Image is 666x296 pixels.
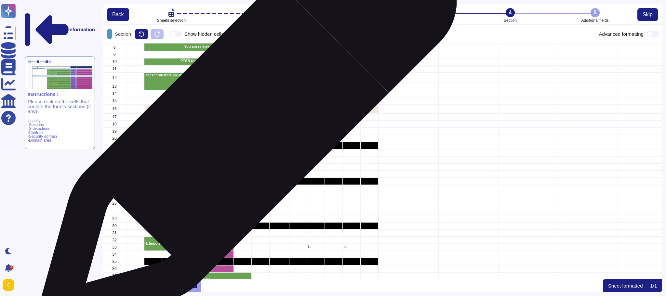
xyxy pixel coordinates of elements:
div: grid [103,43,662,279]
div: 3 [421,8,430,17]
li: Question [214,8,299,22]
div: 27 [103,185,126,192]
p: PART 1: IMPORTER DETAILS [145,106,377,111]
div: 30 [103,222,126,229]
p: Sheet formatted [608,283,643,288]
div: 1 [251,8,260,17]
div: 24 [103,163,126,171]
div: 25 [103,171,126,178]
p: 5. Sector in which the transfer occurs: [145,277,251,281]
div: 18 [103,121,126,128]
button: Back [107,8,129,21]
p: 4. Importer role: [145,242,179,245]
li: Additional fields [553,8,637,22]
div: 23 [103,156,126,163]
div: 34 [103,251,126,258]
div: Show hidden cells [184,32,224,36]
p: Please click on the cells that contain the form’s sections (if any) [28,99,92,114]
li: Answer [383,8,468,22]
div: 14 [103,90,126,97]
img: user [3,279,14,291]
div: 36 [103,265,126,272]
p: 1 / 1 [650,283,657,288]
div: Advanced formatting [599,31,659,37]
span: ☐ [308,245,324,249]
span: Back [112,12,124,17]
p: Instructions : [28,92,92,97]
div: 26 [103,178,126,185]
span: ☐ [344,245,360,249]
p: PTSB transfers, or is considering transferring, personal data to you as its processor/controller. [145,59,378,63]
p: Usually: -Sections -Subsections -Controls -Security domain -Domain area [28,119,92,142]
div: 4 [506,8,515,17]
div: 5 [591,8,600,17]
div: 20 [103,135,126,142]
div: 11 [103,65,126,72]
button: user [1,278,19,292]
p: Information [68,27,95,32]
div: 35 [103,258,126,265]
div: 33 [103,244,126,251]
p: 3. Importer email address (please confirm contact details for importer's DPO, privacy legal couns... [145,195,233,212]
button: Skip [637,8,658,21]
div: 12 [103,72,126,83]
div: Import [178,284,189,288]
p: Section [112,32,131,36]
img: instruction [28,59,92,89]
div: 22 [103,149,126,156]
p: 2. Importer address: [145,162,179,165]
p: You are referred to as the “Importer” in the questions set out in this Vendor Questionnaire. [145,45,378,48]
div: 1 [9,265,13,269]
div: 10 [103,58,126,65]
p: 1. Importer: [145,122,179,125]
div: 2 [336,8,345,17]
li: Yes / No [299,8,383,22]
div: 29 [103,215,126,222]
p: These transfers are made, or to be made, pursuant to the standard contractual clauses (“SCCs”) ad... [145,73,378,81]
div: 19 [103,128,126,135]
span: Skip [643,12,653,17]
div: 9 [103,51,126,58]
li: Sheets selection [129,8,214,22]
div: 21 [103,142,126,149]
div: 16 [103,104,126,113]
div: 28 [103,192,126,215]
p: Data Transfer Questionnaire [112,283,173,288]
div: 32 [103,237,126,244]
div: 17 [103,113,126,121]
div: 15 [103,97,126,104]
div: 31 [103,229,126,237]
div: 13 [103,83,126,90]
div: 8 [103,44,126,51]
div: 37 [103,272,126,279]
li: Section [468,8,553,22]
